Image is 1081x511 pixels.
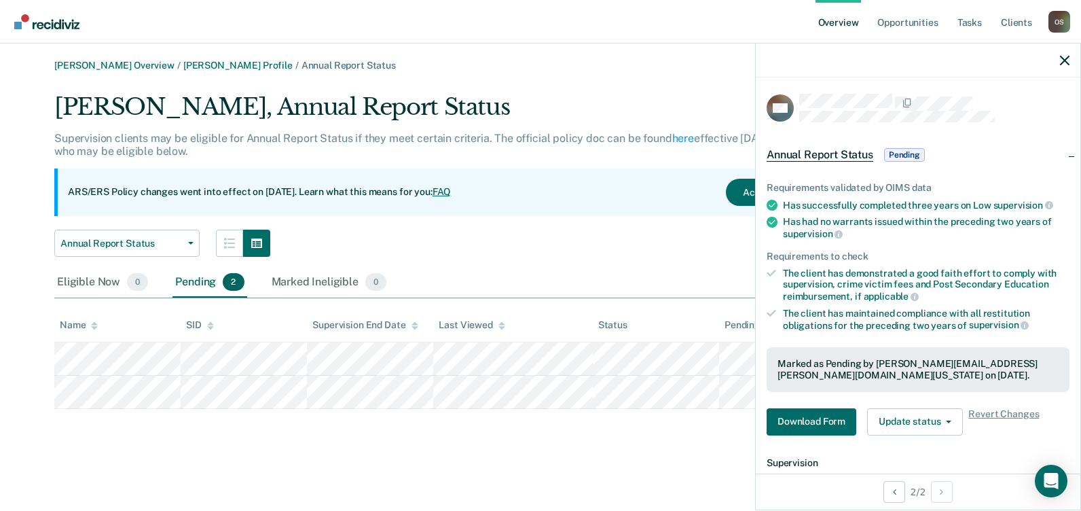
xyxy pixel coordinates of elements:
span: / [293,60,301,71]
div: Eligible Now [54,268,151,298]
div: Marked as Pending by [PERSON_NAME][EMAIL_ADDRESS][PERSON_NAME][DOMAIN_NAME][US_STATE] on [DATE]. [777,358,1059,381]
a: Navigate to form link [767,408,862,436]
span: / [175,60,183,71]
span: supervision [783,228,843,239]
span: 2 [223,273,244,291]
span: Pending [884,148,925,162]
p: Supervision clients may be eligible for Annual Report Status if they meet certain criteria. The o... [54,132,851,158]
button: Download Form [767,408,856,436]
span: Annual Report Status [301,60,396,71]
div: O S [1048,11,1070,33]
span: Annual Report Status [767,148,873,162]
a: [PERSON_NAME] Profile [183,60,293,71]
button: Acknowledge & Close [726,179,855,206]
div: Open Intercom Messenger [1035,465,1067,497]
div: Annual Report StatusPending [756,133,1080,177]
button: Next Opportunity [931,481,953,503]
span: applicable [864,291,919,302]
span: 0 [365,273,386,291]
div: Requirements to check [767,251,1069,262]
div: Requirements validated by OIMS data [767,182,1069,194]
span: supervision [993,200,1053,211]
img: Recidiviz [14,14,79,29]
span: supervision [969,319,1029,330]
div: Has had no warrants issued within the preceding two years of [783,216,1069,239]
div: [PERSON_NAME], Annual Report Status [54,93,865,132]
a: FAQ [433,186,452,197]
a: [PERSON_NAME] Overview [54,60,175,71]
div: Status [598,319,627,331]
div: The client has maintained compliance with all restitution obligations for the preceding two years of [783,308,1069,331]
button: Profile dropdown button [1048,11,1070,33]
div: Pending for [725,319,788,331]
div: Name [60,319,98,331]
div: Pending [172,268,246,298]
span: Annual Report Status [60,238,183,249]
span: Revert Changes [968,408,1039,436]
div: Has successfully completed three years on Low [783,199,1069,211]
div: 2 / 2 [756,474,1080,510]
p: ARS/ERS Policy changes went into effect on [DATE]. Learn what this means for you: [68,186,451,199]
div: SID [186,319,214,331]
div: Last Viewed [439,319,505,331]
a: here [672,132,694,145]
div: The client has demonstrated a good faith effort to comply with supervision, crime victim fees and... [783,268,1069,302]
div: Supervision End Date [312,319,418,331]
div: Marked Ineligible [269,268,390,298]
button: Update status [867,408,963,436]
dt: Supervision [767,457,1069,469]
button: Previous Opportunity [883,481,905,503]
span: 0 [127,273,148,291]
